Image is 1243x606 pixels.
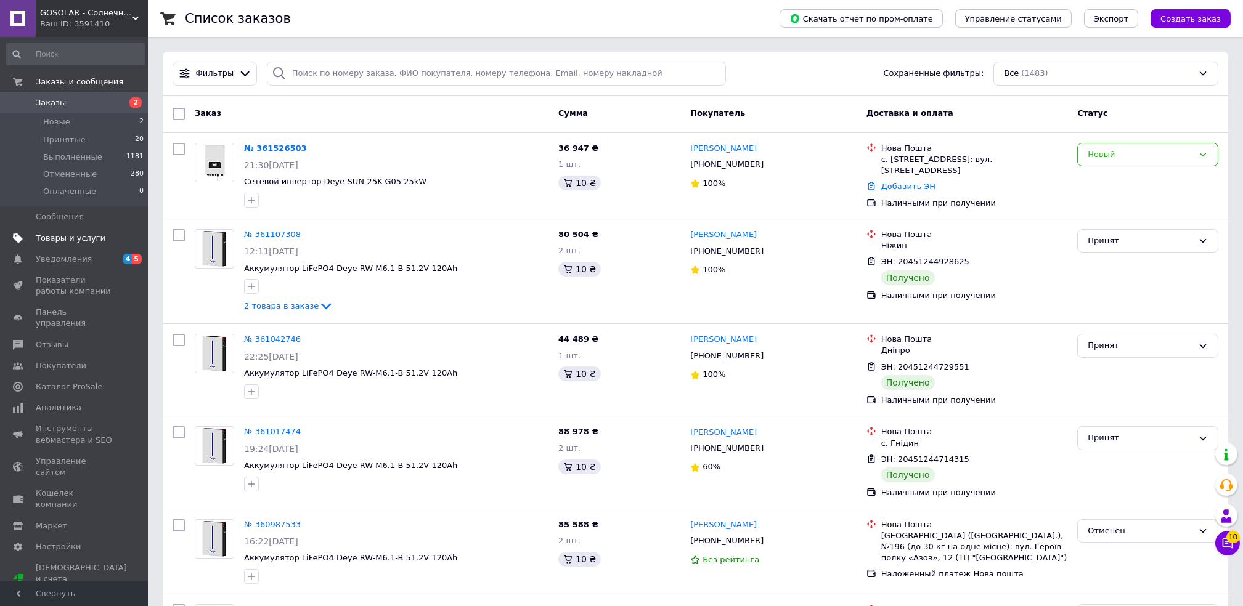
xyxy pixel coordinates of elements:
span: 60% [703,462,720,471]
a: Создать заказ [1138,14,1231,23]
div: 10 ₴ [558,366,601,381]
span: 36 947 ₴ [558,143,598,153]
span: 80 504 ₴ [558,230,598,239]
div: [GEOGRAPHIC_DATA] ([GEOGRAPHIC_DATA].), №196 (до 30 кг на одне місце): вул. Героїв полку «Азов», ... [881,530,1068,564]
span: 20 [135,134,144,145]
div: Нова Пошта [881,519,1068,530]
span: Управление сайтом [36,456,114,478]
a: № 361042746 [244,334,301,344]
a: № 360987533 [244,520,301,529]
span: Доставка и оплата [866,108,953,118]
div: [PHONE_NUMBER] [688,243,766,259]
span: 280 [131,169,144,180]
a: 2 товара в заказе [244,301,333,310]
span: Новые [43,116,70,127]
span: 2 товара в заказе [244,301,319,310]
span: Кошелек компании [36,488,114,510]
a: [PERSON_NAME] [690,519,757,531]
a: № 361107308 [244,230,301,239]
span: Панель управления [36,307,114,329]
span: 44 489 ₴ [558,334,598,344]
input: Поиск по номеру заказа, ФИО покупателя, номеру телефона, Email, номеру накладной [267,62,726,86]
a: [PERSON_NAME] [690,334,757,345]
div: Принят [1088,432,1193,445]
img: Фото товару [197,520,232,558]
span: Фильтры [196,68,234,79]
a: Сетевой инвертор Deye SUN-25K-G05 25kW [244,177,426,186]
a: Фото товару [195,426,234,466]
span: 100% [703,265,725,274]
div: Наличными при получении [881,290,1068,301]
div: 10 ₴ [558,176,601,190]
span: Статус [1077,108,1108,118]
a: [PERSON_NAME] [690,427,757,438]
a: Аккумулятор LiFePO4 Deye RW-M6.1-B 51.2V 120Ah [244,264,457,273]
span: Заказы [36,97,66,108]
span: Отмененные [43,169,97,180]
div: Получено [881,270,935,285]
div: Нова Пошта [881,334,1068,345]
span: 0 [139,186,144,197]
span: Заказ [195,108,221,118]
span: 2 [139,116,144,127]
span: Управление статусами [965,14,1062,23]
div: Новый [1088,148,1193,161]
span: 12:11[DATE] [244,246,298,256]
span: Без рейтинга [703,555,759,564]
button: Создать заказ [1151,9,1231,28]
span: 85 588 ₴ [558,520,598,529]
span: 21:30[DATE] [244,160,298,170]
span: Сохраненные фильтры: [884,68,984,79]
div: Ніжин [881,240,1068,251]
a: № 361017474 [244,427,301,436]
img: Фото товару [197,427,232,465]
a: Фото товару [195,334,234,373]
div: с. Гнідин [881,438,1068,449]
div: [PHONE_NUMBER] [688,533,766,549]
a: Аккумулятор LiFePO4 Deye RW-M6.1-B 51.2V 120Ah [244,553,457,562]
span: Настройки [36,541,81,552]
span: ЭН: 20451244714315 [881,454,969,464]
a: Аккумулятор LiFePO4 Deye RW-M6.1-B 51.2V 120Ah [244,368,457,378]
div: [PHONE_NUMBER] [688,348,766,364]
span: (1483) [1021,68,1048,78]
a: Фото товару [195,229,234,269]
span: 4 [123,254,132,264]
button: Управление статусами [955,9,1072,28]
div: Нова Пошта [881,143,1068,154]
span: Инструменты вебмастера и SEO [36,423,114,445]
div: Наличными при получении [881,198,1068,209]
div: Отменен [1088,525,1193,538]
a: Фото товару [195,143,234,182]
div: [PHONE_NUMBER] [688,156,766,172]
span: 2 шт. [558,246,581,255]
span: Экспорт [1094,14,1128,23]
a: Аккумулятор LiFePO4 Deye RW-M6.1-B 51.2V 120Ah [244,461,457,470]
a: Добавить ЭН [881,182,935,191]
img: Фото товару [197,230,232,268]
a: Фото товару [195,519,234,559]
span: 88 978 ₴ [558,427,598,436]
h1: Список заказов [185,11,291,26]
div: Нова Пошта [881,229,1068,240]
span: GOSOLAR - Солнечные электростанции [40,7,132,18]
span: 2 шт. [558,536,581,545]
div: [PHONE_NUMBER] [688,440,766,456]
span: 2 шт. [558,443,581,453]
span: Принятые [43,134,86,145]
span: 2 [129,97,142,108]
a: № 361526503 [244,143,307,153]
div: 10 ₴ [558,262,601,277]
span: ЭН: 20451244729551 [881,362,969,371]
button: Экспорт [1084,9,1138,28]
span: Оплаченные [43,186,96,197]
span: Создать заказ [1160,14,1221,23]
div: Дніпро [881,345,1068,356]
div: Принят [1088,235,1193,248]
span: Уведомления [36,254,92,265]
span: Все [1004,68,1019,79]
